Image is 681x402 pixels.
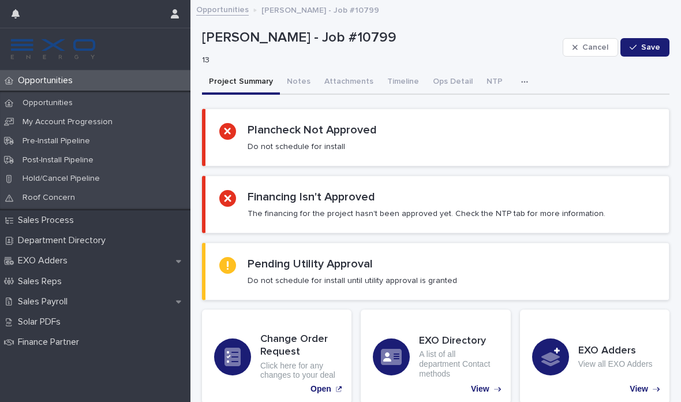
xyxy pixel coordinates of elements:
button: Project Summary [202,70,280,95]
p: A list of all department Contact methods [419,349,498,378]
p: Pre-Install Pipeline [13,136,99,146]
h3: EXO Adders [578,345,653,358]
button: Cancel [563,38,618,57]
p: My Account Progression [13,117,122,127]
p: Sales Reps [13,276,71,287]
button: Timeline [380,70,426,95]
span: Save [641,43,660,51]
h3: Change Order Request [260,333,339,358]
p: Open [310,384,331,394]
p: View all EXO Adders [578,359,653,369]
h2: Financing Isn't Approved [248,190,375,204]
h2: Pending Utility Approval [248,257,373,271]
p: Sales Payroll [13,296,77,307]
h3: EXO Directory [419,335,498,348]
p: Click here for any changes to your deal [260,361,339,381]
button: Ops Detail [426,70,480,95]
button: Notes [280,70,317,95]
p: Opportunities [13,98,82,108]
p: Roof Concern [13,193,84,203]
p: Opportunities [13,75,82,86]
button: Attachments [317,70,380,95]
span: Cancel [582,43,608,51]
p: Department Directory [13,235,115,246]
img: FKS5r6ZBThi8E5hshIGi [9,38,97,61]
button: NTP [480,70,510,95]
p: [PERSON_NAME] - Job #10799 [202,29,558,46]
p: View [471,384,489,394]
p: EXO Adders [13,255,77,266]
p: Solar PDFs [13,317,70,327]
p: Post-Install Pipeline [13,155,103,165]
p: Finance Partner [13,337,88,348]
a: Opportunities [196,2,249,16]
p: View [630,384,648,394]
p: Hold/Cancel Pipeline [13,174,109,184]
p: 13 [202,55,553,65]
p: Do not schedule for install until utility approval is granted [248,276,457,286]
p: The financing for the project hasn't been approved yet. Check the NTP tab for more information. [248,209,605,219]
p: [PERSON_NAME] - Job #10799 [261,3,379,16]
button: Save [620,38,669,57]
p: Sales Process [13,215,83,226]
p: Do not schedule for install [248,142,345,152]
h2: Plancheck Not Approved [248,123,377,137]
